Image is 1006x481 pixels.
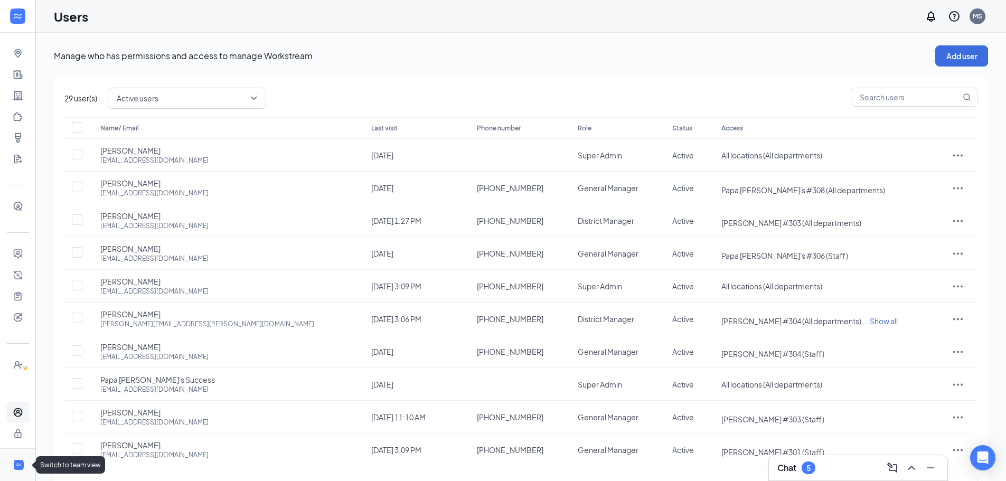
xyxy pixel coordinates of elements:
div: MS [973,12,982,21]
span: Active [672,281,694,291]
span: All locations (All departments) [721,281,822,291]
span: [PHONE_NUMBER] [477,314,543,324]
span: Papa [PERSON_NAME]'s #306 (Staff) [721,251,848,260]
span: Show all [870,316,898,326]
div: [EMAIL_ADDRESS][DOMAIN_NAME] [100,221,209,230]
span: Super Admin [578,380,622,389]
svg: ActionsIcon [952,313,964,325]
span: Super Admin [578,281,622,291]
span: Super Admin [578,150,622,160]
button: Add user [935,45,988,67]
span: [DATE] [371,249,393,258]
span: [PHONE_NUMBER] [477,248,543,259]
span: All locations (All departments) [721,150,822,160]
span: General Manager [578,249,638,258]
span: General Manager [578,347,638,356]
div: [EMAIL_ADDRESS][DOMAIN_NAME] [100,352,209,361]
div: Open Intercom Messenger [970,445,995,470]
div: [EMAIL_ADDRESS][DOMAIN_NAME] [100,287,209,296]
span: District Manager [578,314,634,324]
span: Active [672,445,694,455]
span: [PERSON_NAME] [100,145,161,156]
span: [DATE] [371,183,393,193]
span: [PERSON_NAME] [100,342,161,352]
span: [DATE] [371,380,393,389]
span: [PHONE_NUMBER] [477,183,543,193]
div: [PERSON_NAME][EMAIL_ADDRESS][PERSON_NAME][DOMAIN_NAME] [100,319,314,328]
svg: ActionsIcon [952,378,964,391]
span: [PERSON_NAME] [100,440,161,450]
svg: ActionsIcon [952,182,964,194]
span: [PERSON_NAME] #304 (Staff) [721,349,824,359]
span: [PERSON_NAME] #303 (All departments) [721,218,861,228]
svg: MagnifyingGlass [963,93,971,101]
span: [PHONE_NUMBER] [477,412,543,422]
span: [DATE] 1:27 PM [371,216,421,225]
div: Switch to team view [36,456,105,474]
svg: ChevronUp [905,461,918,474]
span: ... [863,316,898,326]
span: [DATE] 3:09 PM [371,445,421,455]
button: ChevronUp [903,459,920,476]
span: 29 user(s) [64,92,97,104]
span: Active [672,249,694,258]
span: Papa [PERSON_NAME]'s Success [100,374,215,385]
svg: WorkstreamLogo [12,11,23,21]
svg: ActionsIcon [952,444,964,456]
span: Active [672,347,694,356]
svg: ComposeMessage [886,461,899,474]
span: All locations (All departments) [721,380,822,389]
div: [EMAIL_ADDRESS][DOMAIN_NAME] [100,156,209,165]
h3: Chat [777,462,796,474]
p: Manage who has permissions and access to manage Workstream [54,50,935,62]
svg: ActionsIcon [952,411,964,423]
svg: WorkstreamLogo [15,461,22,468]
span: Active [672,150,694,160]
span: [DATE] 3:06 PM [371,314,421,324]
div: [EMAIL_ADDRESS][DOMAIN_NAME] [100,450,209,459]
span: Papa [PERSON_NAME]'s #308 (All departments) [721,185,885,195]
span: [PERSON_NAME] [100,407,161,418]
span: [PERSON_NAME] [100,309,161,319]
span: Active [672,216,694,225]
div: [EMAIL_ADDRESS][DOMAIN_NAME] [100,254,209,263]
div: Role [578,122,651,135]
svg: ActionsIcon [952,149,964,162]
span: General Manager [578,412,638,422]
span: [PHONE_NUMBER] [477,346,543,357]
h1: Users [54,7,88,25]
svg: ActionsIcon [952,247,964,260]
span: General Manager [578,183,638,193]
span: [PERSON_NAME] #301 (Staff) [721,447,824,457]
span: [PERSON_NAME] [100,243,161,254]
th: Status [662,117,711,139]
div: [EMAIL_ADDRESS][DOMAIN_NAME] [100,188,209,197]
span: Active users [117,90,158,106]
span: Active [672,183,694,193]
span: [PHONE_NUMBER] [477,281,543,291]
div: Last visit [371,122,456,135]
button: ComposeMessage [884,459,901,476]
span: [PERSON_NAME] [100,211,161,221]
span: [PERSON_NAME] #303 (Staff) [721,414,824,424]
input: Search users [851,88,961,106]
span: [DATE] 3:09 PM [371,281,421,291]
span: [PERSON_NAME] #304 (All departments), [721,316,863,326]
div: Name/ Email [100,122,350,135]
button: Minimize [922,459,939,476]
span: [DATE] 11:10 AM [371,412,426,422]
span: Active [672,380,694,389]
div: [EMAIL_ADDRESS][DOMAIN_NAME] [100,418,209,427]
th: Phone number [466,117,567,139]
svg: Minimize [924,461,937,474]
span: [PHONE_NUMBER] [477,445,543,455]
div: [EMAIL_ADDRESS][DOMAIN_NAME] [100,385,209,394]
span: [DATE] [371,347,393,356]
span: Active [672,314,694,324]
span: [PHONE_NUMBER] [477,215,543,226]
span: District Manager [578,216,634,225]
svg: QuestionInfo [948,10,961,23]
span: [PERSON_NAME] [100,276,161,287]
span: General Manager [578,445,638,455]
svg: Notifications [925,10,937,23]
